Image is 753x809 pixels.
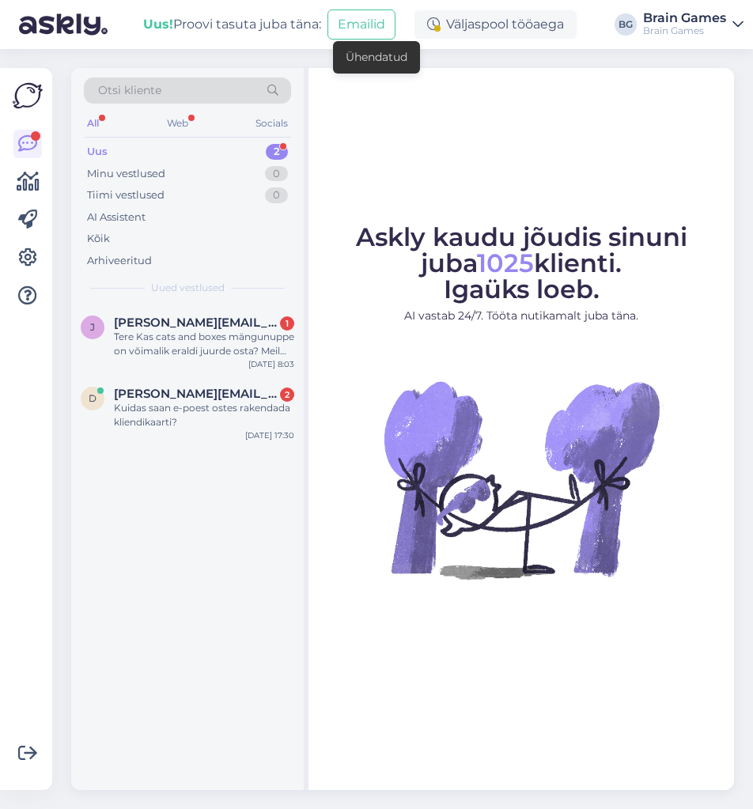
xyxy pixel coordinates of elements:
[477,248,534,278] span: 1025
[13,81,43,111] img: Askly Logo
[643,12,744,37] a: Brain GamesBrain Games
[87,231,110,247] div: Kõik
[143,15,321,34] div: Proovi tasuta juba täna:
[87,253,152,269] div: Arhiveeritud
[280,387,294,402] div: 2
[248,358,294,370] div: [DATE] 8:03
[151,281,225,295] span: Uued vestlused
[346,49,407,66] div: Ühendatud
[87,187,165,203] div: Tiimi vestlused
[84,113,102,134] div: All
[87,166,165,182] div: Minu vestlused
[265,187,288,203] div: 0
[87,144,108,160] div: Uus
[266,144,288,160] div: 2
[245,429,294,441] div: [DATE] 17:30
[143,17,173,32] b: Uus!
[327,9,395,40] button: Emailid
[114,330,294,358] div: Tere Kas cats and boxes mängunuppe on võimalik eraldi juurde osta? Meil on mäng olemas, kuid 1 mu...
[643,12,726,25] div: Brain Games
[89,392,96,404] span: d
[87,210,146,225] div: AI Assistent
[414,10,577,39] div: Väljaspool tööaega
[114,316,278,330] span: jane.liis.arend@gmail.com
[114,401,294,429] div: Kuidas saan e-poest ostes rakendada kliendikaarti?
[356,221,687,304] span: Askly kaudu jõudis sinuni juba klienti. Igaüks loeb.
[643,25,726,37] div: Brain Games
[252,113,291,134] div: Socials
[615,13,637,36] div: BG
[323,308,720,324] p: AI vastab 24/7. Tööta nutikamalt juba täna.
[265,166,288,182] div: 0
[114,387,278,401] span: diana.taluri@gmail.com
[98,82,161,99] span: Otsi kliente
[164,113,191,134] div: Web
[280,316,294,331] div: 1
[379,337,664,622] img: No Chat active
[90,321,95,333] span: j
